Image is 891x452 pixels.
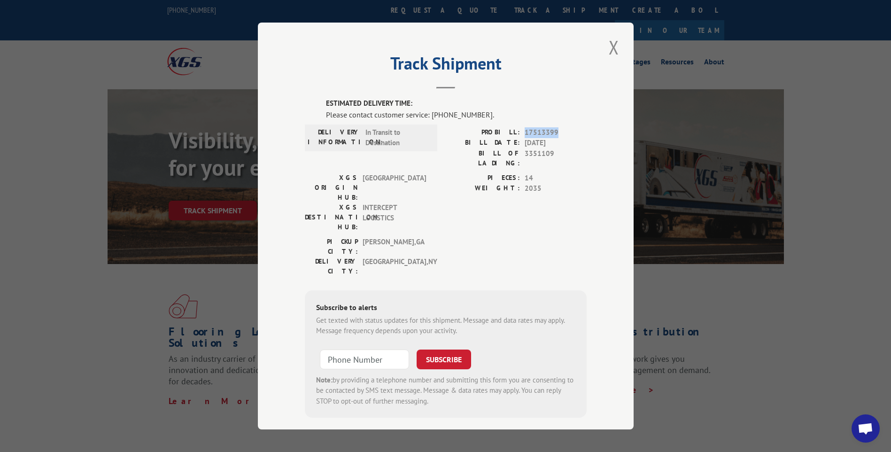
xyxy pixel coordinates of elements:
[525,127,587,138] span: 17513399
[363,203,426,232] span: INTERCEPT LOGISTICS
[316,375,333,384] strong: Note:
[525,183,587,194] span: 2035
[363,257,426,276] span: [GEOGRAPHIC_DATA] , NY
[326,98,587,109] label: ESTIMATED DELIVERY TIME:
[446,138,520,148] label: BILL DATE:
[305,57,587,75] h2: Track Shipment
[365,127,429,148] span: In Transit to Destination
[316,302,575,315] div: Subscribe to alerts
[525,138,587,148] span: [DATE]
[305,173,358,203] label: XGS ORIGIN HUB:
[606,34,622,60] button: Close modal
[305,257,358,276] label: DELIVERY CITY:
[316,315,575,336] div: Get texted with status updates for this shipment. Message and data rates may apply. Message frequ...
[305,203,358,232] label: XGS DESTINATION HUB:
[326,109,587,120] div: Please contact customer service: [PHONE_NUMBER].
[525,173,587,184] span: 14
[308,127,361,148] label: DELIVERY INFORMATION:
[446,183,520,194] label: WEIGHT:
[305,237,358,257] label: PICKUP CITY:
[446,173,520,184] label: PIECES:
[446,127,520,138] label: PROBILL:
[320,350,409,369] input: Phone Number
[363,173,426,203] span: [GEOGRAPHIC_DATA]
[446,148,520,168] label: BILL OF LADING:
[316,375,575,407] div: by providing a telephone number and submitting this form you are consenting to be contacted by SM...
[525,148,587,168] span: 3351109
[417,350,471,369] button: SUBSCRIBE
[363,237,426,257] span: [PERSON_NAME] , GA
[852,414,880,443] a: Open chat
